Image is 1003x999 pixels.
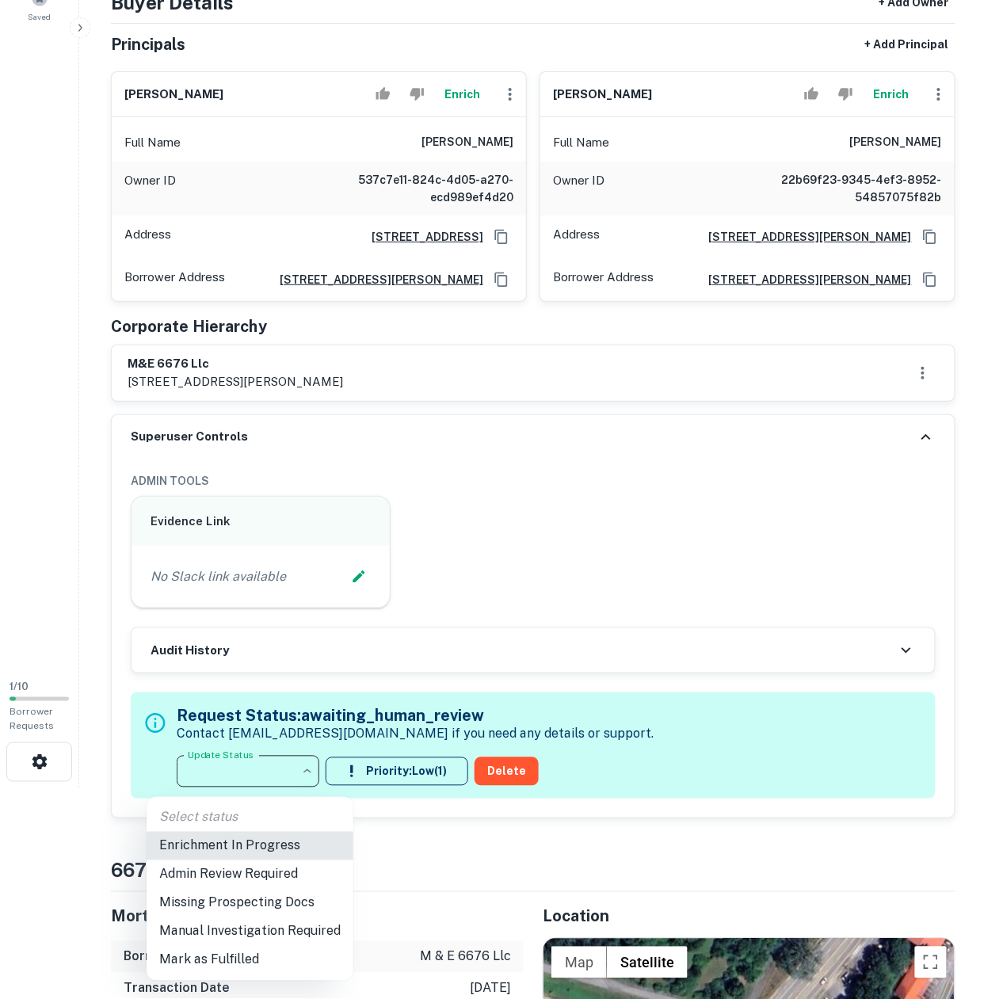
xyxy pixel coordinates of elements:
[147,860,353,889] li: Admin Review Required
[147,917,353,946] li: Manual Investigation Required
[924,872,1003,948] iframe: Chat Widget
[147,946,353,974] li: Mark as Fulfilled
[147,889,353,917] li: Missing Prospecting Docs
[147,832,353,860] li: Enrichment In Progress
